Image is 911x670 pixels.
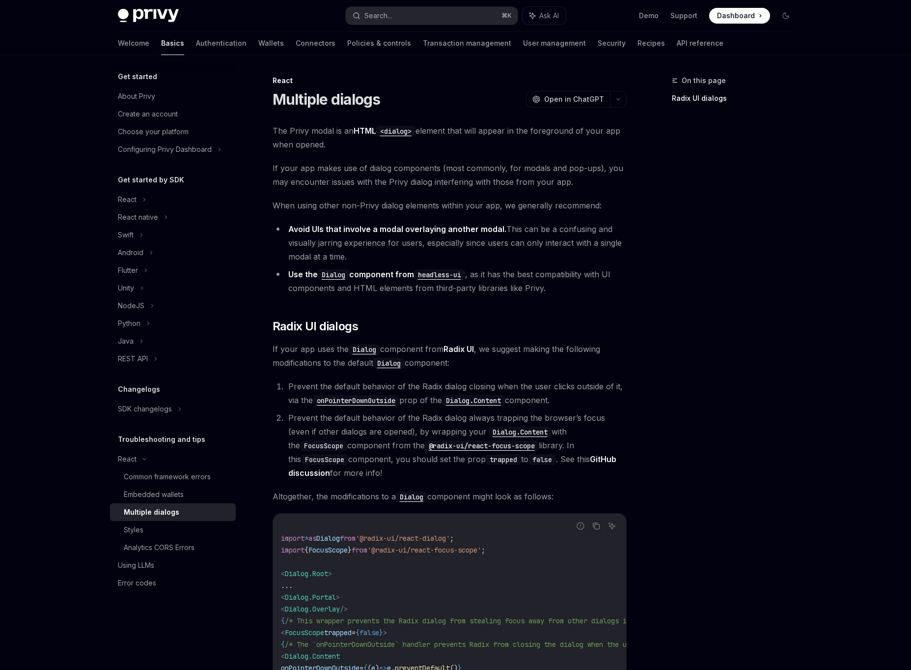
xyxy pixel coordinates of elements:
div: Using LLMs [118,559,154,571]
div: Android [118,247,143,259]
div: React [118,194,137,205]
span: < [281,628,285,637]
span: Dashboard [717,11,755,21]
span: as [308,534,316,543]
div: Search... [364,10,392,22]
span: < [281,569,285,578]
a: Radix UI [443,344,474,354]
li: Prevent the default behavior of the Radix dialog always trapping the browser’s focus (even if oth... [285,411,627,480]
div: Create an account [118,108,178,120]
button: Toggle dark mode [778,8,794,24]
span: The Privy modal is an element that will appear in the foreground of your app when opened. [273,124,627,151]
div: Multiple dialogs [124,506,179,518]
img: dark logo [118,9,179,23]
div: Flutter [118,264,138,276]
span: } [348,546,352,554]
code: Dialog [396,492,427,502]
span: Ask AI [539,11,559,21]
span: Altogether, the modifications to a component might look as follows: [273,490,627,503]
code: Dialog [373,358,405,369]
span: false [359,628,379,637]
a: User management [523,31,586,55]
a: Welcome [118,31,149,55]
li: This can be a confusing and visually jarring experience for users, especially since users can onl... [273,222,627,263]
a: headless-ui [414,269,465,279]
div: Styles [124,524,143,536]
span: < [281,593,285,602]
span: = [352,628,356,637]
div: NodeJS [118,300,144,312]
span: Dialog.Overlay [285,605,340,613]
code: Dialog [318,269,349,280]
code: headless-ui [414,269,465,280]
div: Choose your platform [118,126,189,138]
span: '@radix-ui/react-focus-scope' [367,546,481,554]
a: Support [670,11,697,21]
a: Dialog [396,492,427,501]
a: Dialog.Content [442,395,505,405]
span: > [328,569,332,578]
span: } [379,628,383,637]
a: About Privy [110,87,236,105]
div: About Privy [118,90,155,102]
span: { [304,546,308,554]
code: @radix-ui/react-focus-scope [425,440,539,451]
a: onPointerDownOutside [313,395,399,405]
span: ⌘ K [501,12,512,20]
span: Dialog.Root [285,569,328,578]
div: Java [118,335,134,347]
div: Configuring Privy Dashboard [118,144,212,155]
code: FocusScope [301,454,348,465]
span: > [336,593,340,602]
code: FocusScope [300,440,347,451]
button: Report incorrect code [574,520,587,532]
li: Prevent the default behavior of the Radix dialog closing when the user clicks outside of it, via ... [285,379,627,407]
span: > [383,628,387,637]
a: Analytics CORS Errors [110,539,236,556]
a: Radix UI dialogs [672,90,801,106]
span: When using other non-Privy dialog elements within your app, we generally recommend: [273,199,627,212]
button: Copy the contents from the code block [590,520,603,532]
div: SDK changelogs [118,403,172,415]
a: Styles [110,521,236,539]
span: { [356,628,359,637]
span: Dialog [316,534,340,543]
span: Dialog.Portal [285,593,336,602]
span: Radix UI dialogs [273,319,358,334]
a: Multiple dialogs [110,503,236,521]
div: React native [118,211,158,223]
strong: Use the component from [288,269,465,279]
span: /* This wrapper prevents the Radix dialog from stealing focus away from other dialogs in the page... [285,616,682,625]
button: Ask AI [523,7,566,25]
div: Error codes [118,577,156,589]
div: Analytics CORS Errors [124,542,194,553]
h1: Multiple dialogs [273,90,381,108]
a: HTML<dialog> [354,126,415,136]
span: FocusScope [285,628,324,637]
a: Embedded wallets [110,486,236,503]
h5: Troubleshooting and tips [118,434,205,445]
button: Search...⌘K [346,7,518,25]
span: ; [450,534,454,543]
h5: Changelogs [118,383,160,395]
a: Common framework errors [110,468,236,486]
a: Create an account [110,105,236,123]
span: On this page [682,75,726,87]
span: '@radix-ui/react-dialog' [356,534,450,543]
span: trapped [324,628,352,637]
a: Recipes [637,31,665,55]
div: Unity [118,282,134,294]
span: If your app uses the component from , we suggest making the following modifications to the defaul... [273,342,627,370]
span: import [281,534,304,543]
code: Dialog.Content [489,427,552,437]
a: Using LLMs [110,556,236,574]
span: { [281,616,285,625]
h5: Get started [118,71,157,83]
div: React [273,76,627,86]
a: Dialog [349,344,380,354]
li: , as it has the best compatibility with UI components and HTML elements from third-party librarie... [273,267,627,295]
div: Swift [118,229,134,241]
a: Dialog [318,269,349,279]
a: Transaction management [423,31,511,55]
